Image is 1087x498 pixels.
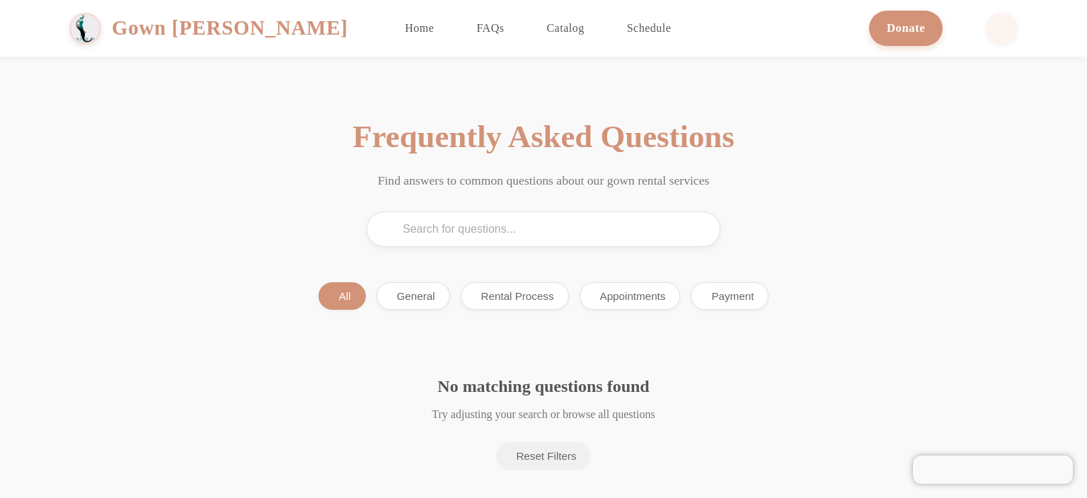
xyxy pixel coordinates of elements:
p: Try adjusting your search or browse all questions [204,406,883,423]
h1: Frequently Asked Questions [204,113,883,161]
span: All [339,290,351,302]
span: General [397,290,435,302]
button: Reset Filters [496,442,590,470]
span: Schedule [627,22,672,34]
button: General [376,282,450,310]
span: Home [405,22,434,34]
input: Search for questions... [367,212,720,247]
button: Payment [691,282,769,310]
span: Donate [887,21,925,35]
button: All [318,282,366,310]
a: Gown [PERSON_NAME] [69,13,362,45]
span: Rental Process [481,290,554,302]
p: Find answers to common questions about our gown rental services [331,171,756,190]
img: Gown Gmach Logo [69,13,101,45]
iframe: Chatra live chat [913,456,1073,484]
button: Rental Process [461,282,569,310]
span: Payment [711,290,754,302]
span: Catalog [546,22,584,34]
span: Reset Filters [516,450,576,462]
span: Appointments [600,290,666,302]
button: Appointments [580,282,681,310]
span: Gown [PERSON_NAME] [112,13,348,43]
span: FAQs [476,22,504,34]
a: Donate [869,11,943,45]
h3: No matching questions found [204,373,883,399]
